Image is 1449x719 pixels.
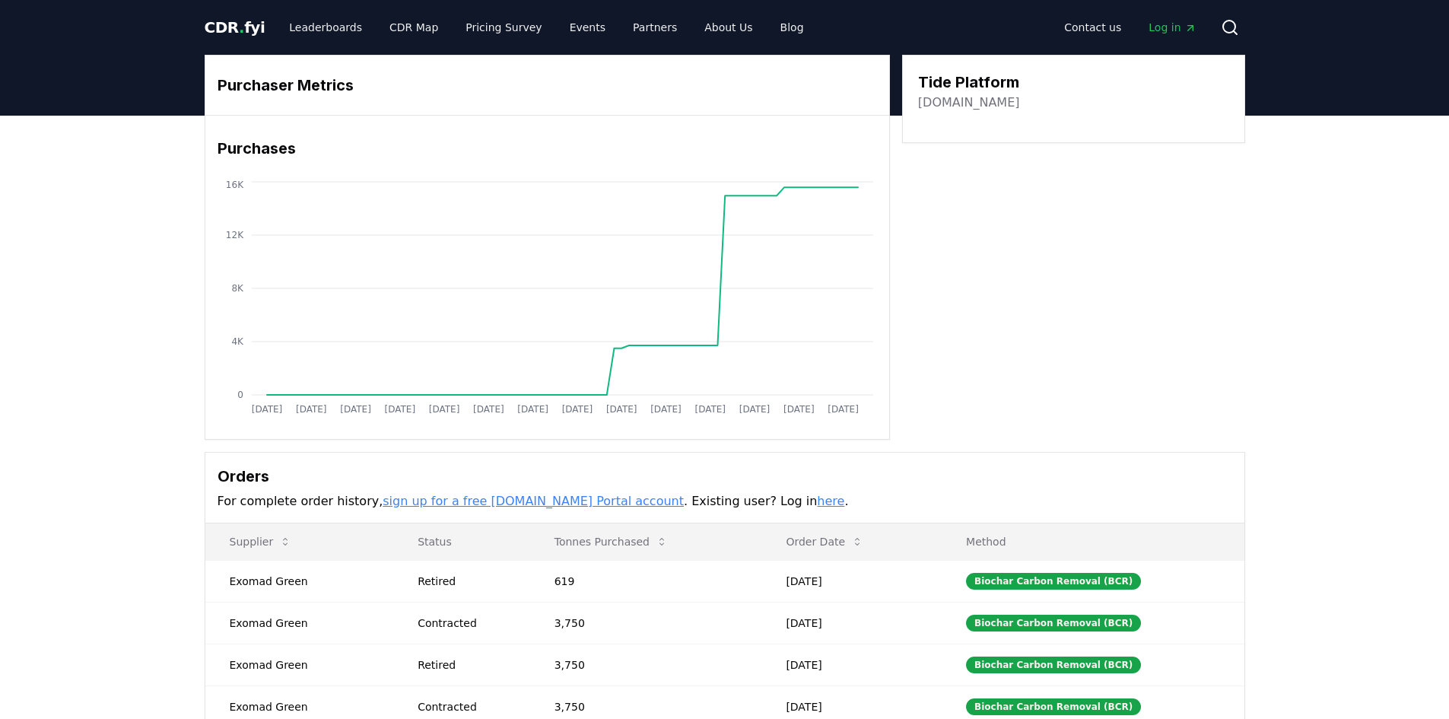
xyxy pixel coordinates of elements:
tspan: [DATE] [739,404,770,415]
a: Contact us [1052,14,1133,41]
a: Partners [621,14,689,41]
tspan: 0 [237,390,243,400]
a: Events [558,14,618,41]
a: Pricing Survey [453,14,554,41]
tspan: 12K [225,230,243,240]
td: [DATE] [761,560,942,602]
td: Exomad Green [205,602,394,644]
div: Biochar Carbon Removal (BCR) [966,698,1141,715]
tspan: [DATE] [251,404,282,415]
tspan: 4K [231,336,244,347]
tspan: [DATE] [561,404,593,415]
span: CDR fyi [205,18,265,37]
td: [DATE] [761,644,942,686]
a: Leaderboards [277,14,374,41]
tspan: 8K [231,283,244,294]
td: Exomad Green [205,644,394,686]
h3: Orders [218,465,1232,488]
tspan: [DATE] [783,404,815,415]
nav: Main [277,14,815,41]
tspan: [DATE] [428,404,459,415]
div: Biochar Carbon Removal (BCR) [966,615,1141,632]
tspan: [DATE] [340,404,371,415]
a: About Us [692,14,764,41]
tspan: [DATE] [605,404,637,415]
div: Biochar Carbon Removal (BCR) [966,657,1141,673]
span: . [239,18,244,37]
td: 3,750 [530,644,762,686]
a: sign up for a free [DOMAIN_NAME] Portal account [383,494,684,508]
tspan: [DATE] [828,404,859,415]
td: [DATE] [761,602,942,644]
div: Biochar Carbon Removal (BCR) [966,573,1141,590]
h3: Purchases [218,137,877,160]
tspan: [DATE] [473,404,504,415]
tspan: [DATE] [384,404,415,415]
a: [DOMAIN_NAME] [918,94,1020,112]
a: Log in [1136,14,1208,41]
tspan: [DATE] [295,404,326,415]
td: 3,750 [530,602,762,644]
a: here [817,494,844,508]
tspan: [DATE] [650,404,682,415]
td: 619 [530,560,762,602]
p: Method [954,534,1231,549]
div: Retired [418,574,518,589]
a: CDR Map [377,14,450,41]
h3: Tide Platform [918,71,1020,94]
button: Tonnes Purchased [542,527,680,557]
span: Log in [1149,20,1196,35]
td: Exomad Green [205,560,394,602]
a: CDR.fyi [205,17,265,38]
button: Supplier [218,527,304,557]
button: Order Date [774,527,875,557]
div: Retired [418,657,518,673]
a: Blog [768,14,816,41]
tspan: [DATE] [694,404,726,415]
nav: Main [1052,14,1208,41]
tspan: 16K [225,180,243,190]
div: Contracted [418,699,518,714]
tspan: [DATE] [517,404,548,415]
p: For complete order history, . Existing user? Log in . [218,492,1232,511]
h3: Purchaser Metrics [218,74,877,97]
p: Status [405,534,518,549]
div: Contracted [418,616,518,631]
